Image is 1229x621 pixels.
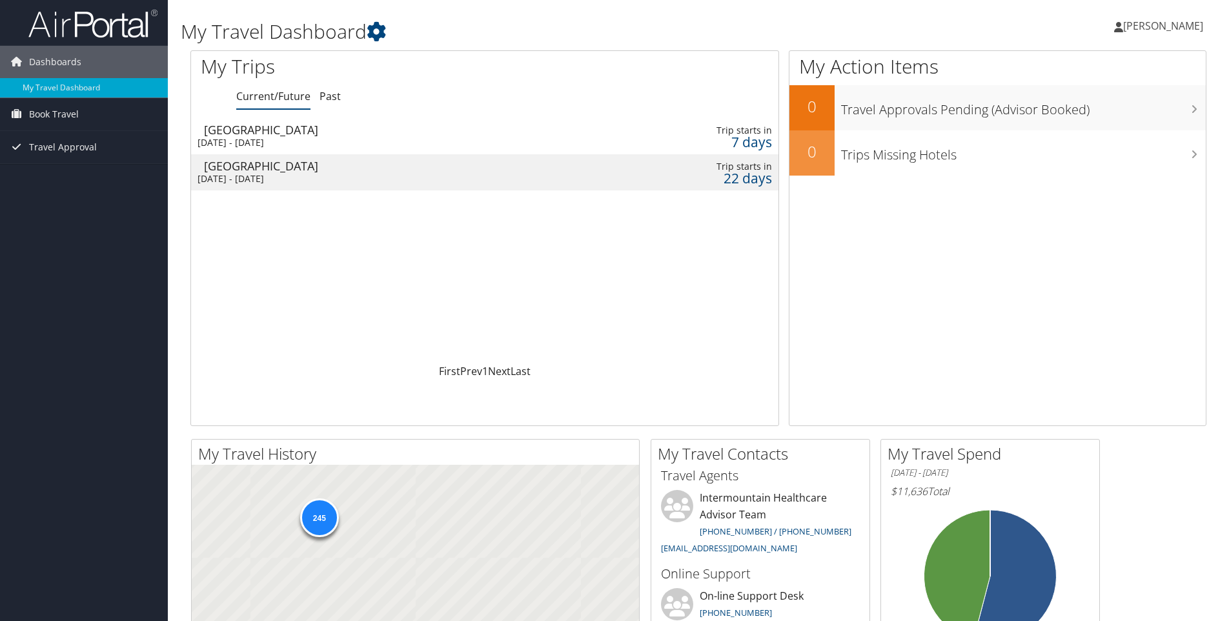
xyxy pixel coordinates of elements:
span: Travel Approval [29,131,97,163]
div: [DATE] - [DATE] [198,137,564,148]
a: [EMAIL_ADDRESS][DOMAIN_NAME] [661,542,797,554]
div: [DATE] - [DATE] [198,173,564,185]
h6: [DATE] - [DATE] [891,467,1090,479]
h3: Travel Approvals Pending (Advisor Booked) [841,94,1206,119]
span: Dashboards [29,46,81,78]
span: [PERSON_NAME] [1123,19,1203,33]
h3: Trips Missing Hotels [841,139,1206,164]
a: 0Travel Approvals Pending (Advisor Booked) [789,85,1206,130]
a: [PHONE_NUMBER] / [PHONE_NUMBER] [700,525,851,537]
a: [PHONE_NUMBER] [700,607,772,618]
div: Trip starts in [643,161,772,172]
div: 7 days [643,136,772,148]
h1: My Travel Dashboard [181,18,871,45]
li: Intermountain Healthcare Advisor Team [655,490,866,559]
h2: 0 [789,96,835,117]
h2: 0 [789,141,835,163]
a: Current/Future [236,89,310,103]
h2: My Travel Contacts [658,443,869,465]
h1: My Trips [201,53,524,80]
a: 0Trips Missing Hotels [789,130,1206,176]
a: First [439,364,460,378]
a: Past [320,89,341,103]
a: [PERSON_NAME] [1114,6,1216,45]
h3: Online Support [661,565,860,583]
span: $11,636 [891,484,928,498]
h1: My Action Items [789,53,1206,80]
h6: Total [891,484,1090,498]
div: [GEOGRAPHIC_DATA] [204,124,571,136]
div: 22 days [643,172,772,184]
div: 245 [300,498,338,537]
a: Last [511,364,531,378]
h3: Travel Agents [661,467,860,485]
img: airportal-logo.png [28,8,157,39]
span: Book Travel [29,98,79,130]
h2: My Travel History [198,443,639,465]
a: 1 [482,364,488,378]
h2: My Travel Spend [888,443,1099,465]
a: Prev [460,364,482,378]
div: [GEOGRAPHIC_DATA] [204,160,571,172]
div: Trip starts in [643,125,772,136]
a: Next [488,364,511,378]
